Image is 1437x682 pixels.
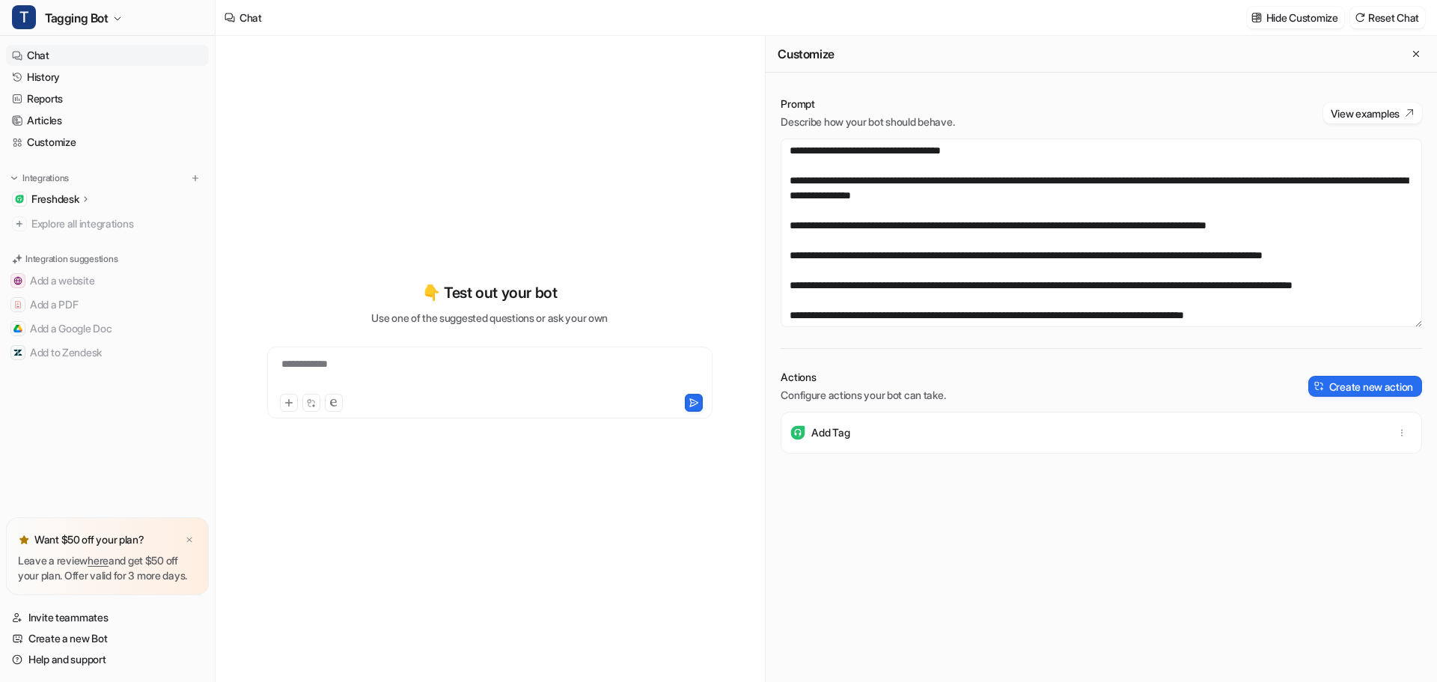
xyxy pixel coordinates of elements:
a: Articles [6,110,209,131]
img: customize [1251,12,1262,23]
p: Actions [781,370,945,385]
a: Invite teammates [6,607,209,628]
img: star [18,534,30,546]
span: T [12,5,36,29]
button: Add a Google DocAdd a Google Doc [6,317,209,341]
button: Add a websiteAdd a website [6,269,209,293]
a: Chat [6,45,209,66]
span: Explore all integrations [31,212,203,236]
div: Chat [239,10,262,25]
p: Prompt [781,97,954,112]
img: Add a website [13,276,22,285]
button: Hide Customize [1247,7,1344,28]
button: Add a PDFAdd a PDF [6,293,209,317]
img: explore all integrations [12,216,27,231]
p: Integrations [22,172,69,184]
p: Integration suggestions [25,252,118,266]
img: Add a PDF [13,300,22,309]
img: menu_add.svg [190,173,201,183]
img: expand menu [9,173,19,183]
img: create-action-icon.svg [1314,381,1325,392]
a: Explore all integrations [6,213,209,234]
p: Want $50 off your plan? [34,532,144,547]
a: here [88,554,109,567]
img: Add a Google Doc [13,324,22,333]
a: Reports [6,88,209,109]
p: Leave a review and get $50 off your plan. Offer valid for 3 more days. [18,553,197,583]
p: Describe how your bot should behave. [781,115,954,130]
p: Freshdesk [31,192,79,207]
p: 👇 Test out your bot [422,281,557,304]
button: Integrations [6,171,73,186]
img: Freshdesk [15,195,24,204]
a: Create a new Bot [6,628,209,649]
p: Use one of the suggested questions or ask your own [371,310,608,326]
p: Configure actions your bot can take. [781,388,945,403]
a: History [6,67,209,88]
a: Help and support [6,649,209,670]
button: Create new action [1308,376,1422,397]
p: Add Tag [811,425,849,440]
button: Add to ZendeskAdd to Zendesk [6,341,209,365]
h2: Customize [778,46,834,61]
span: Tagging Bot [45,7,109,28]
button: View examples [1323,103,1422,124]
img: Add Tag icon [790,425,805,440]
button: Close flyout [1407,45,1425,63]
button: Reset Chat [1350,7,1425,28]
img: x [185,535,194,545]
img: reset [1355,12,1365,23]
img: Add to Zendesk [13,348,22,357]
p: Hide Customize [1266,10,1338,25]
a: Customize [6,132,209,153]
